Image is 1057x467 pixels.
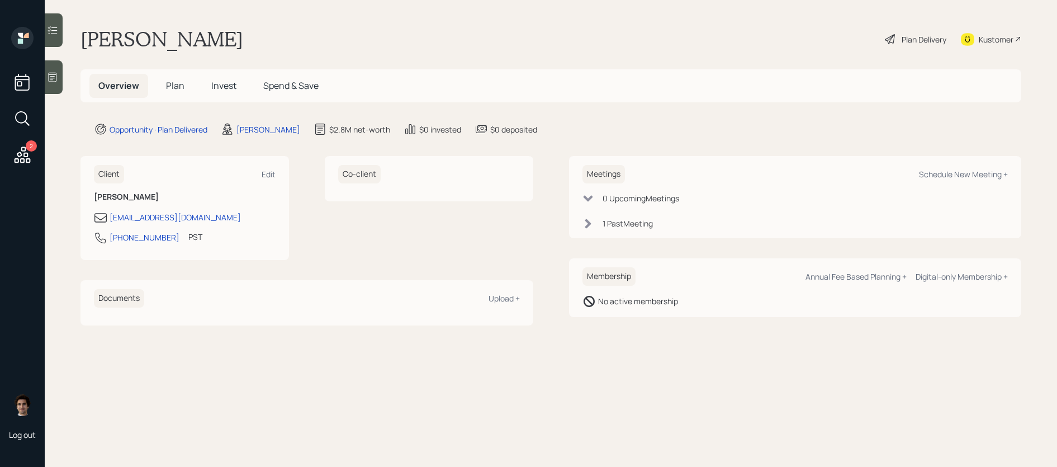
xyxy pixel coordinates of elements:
div: $2.8M net-worth [329,124,390,135]
div: No active membership [598,295,678,307]
img: harrison-schaefer-headshot-2.png [11,394,34,416]
div: Kustomer [979,34,1013,45]
div: Plan Delivery [902,34,946,45]
span: Invest [211,79,236,92]
h6: Documents [94,289,144,308]
h6: Meetings [582,165,625,183]
div: 2 [26,140,37,152]
span: Spend & Save [263,79,319,92]
div: $0 invested [419,124,461,135]
div: PST [188,231,202,243]
div: Digital-only Membership + [916,271,1008,282]
span: Overview [98,79,139,92]
div: [PERSON_NAME] [236,124,300,135]
span: Plan [166,79,184,92]
h1: [PERSON_NAME] [80,27,243,51]
h6: Membership [582,267,636,286]
h6: Client [94,165,124,183]
div: Edit [262,169,276,180]
h6: [PERSON_NAME] [94,192,276,202]
div: Schedule New Meeting + [919,169,1008,180]
div: 1 Past Meeting [603,218,653,229]
h6: Co-client [338,165,381,183]
div: Annual Fee Based Planning + [805,271,907,282]
div: 0 Upcoming Meeting s [603,192,679,204]
div: $0 deposited [490,124,537,135]
div: Opportunity · Plan Delivered [110,124,207,135]
div: [PHONE_NUMBER] [110,232,179,243]
div: Upload + [489,293,520,304]
div: [EMAIL_ADDRESS][DOMAIN_NAME] [110,211,241,223]
div: Log out [9,430,36,440]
